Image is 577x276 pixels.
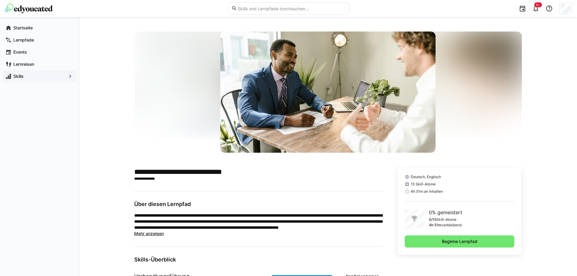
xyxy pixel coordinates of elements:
[237,6,346,11] input: Skills und Lernpfade durchsuchen…
[441,238,478,244] span: Beginne Lernpfad
[411,189,443,194] span: 4h 51m an Inhalten
[436,217,456,222] p: Skill-Atome
[411,175,441,179] span: Deutsch, Englisch
[442,223,462,228] p: verbleibend
[134,201,383,208] h3: Über diesen Lernpfad
[405,235,515,248] button: Beginne Lernpfad
[411,182,436,187] span: 15 Skill-Atome
[134,231,164,236] span: Mehr anzeigen
[134,256,383,263] h3: Skills-Überblick
[429,209,462,216] p: 0% gemeistert
[429,217,436,222] p: 0/15
[429,223,442,228] p: 4h 51m
[536,3,540,7] span: 9+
